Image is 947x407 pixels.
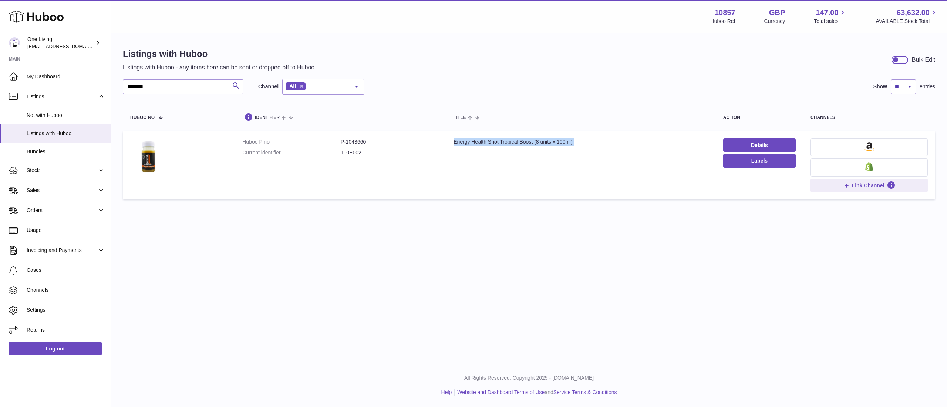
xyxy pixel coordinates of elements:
[9,37,20,48] img: internalAdmin-10857@internal.huboo.com
[920,83,935,90] span: entries
[723,138,796,152] a: Details
[873,83,887,90] label: Show
[27,130,105,137] span: Listings with Huboo
[723,115,796,120] div: action
[289,83,296,89] span: All
[27,247,97,254] span: Invoicing and Payments
[27,307,105,314] span: Settings
[814,8,847,25] a: 147.00 Total sales
[27,93,97,100] span: Listings
[715,8,735,18] strong: 10857
[258,83,279,90] label: Channel
[242,138,341,146] dt: Huboo P no
[764,18,785,25] div: Currency
[27,287,105,294] span: Channels
[876,8,938,25] a: 63,632.00 AVAILABLE Stock Total
[27,326,105,334] span: Returns
[553,389,617,395] a: Service Terms & Conditions
[865,162,873,171] img: shopify-small.png
[897,8,930,18] span: 63,632.00
[27,43,109,49] span: [EMAIL_ADDRESS][DOMAIN_NAME]
[454,115,466,120] span: title
[455,389,617,396] li: and
[130,115,155,120] span: Huboo no
[810,115,928,120] div: channels
[876,18,938,25] span: AVAILABLE Stock Total
[130,138,167,175] img: Energy Health Shot Tropical Boost (8 units x 100ml)
[341,138,439,146] dd: P-1043660
[816,8,838,18] span: 147.00
[242,149,341,156] dt: Current identifier
[27,36,94,50] div: One Living
[723,154,796,167] button: Labels
[912,56,935,64] div: Bulk Edit
[810,179,928,192] button: Link Channel
[864,142,874,151] img: amazon-small.png
[123,48,316,60] h1: Listings with Huboo
[27,148,105,155] span: Bundles
[27,73,105,80] span: My Dashboard
[123,64,316,72] p: Listings with Huboo - any items here can be sent or dropped off to Huboo.
[711,18,735,25] div: Huboo Ref
[341,149,439,156] dd: 100E002
[117,374,941,382] p: All Rights Reserved. Copyright 2025 - [DOMAIN_NAME]
[9,342,102,355] a: Log out
[27,187,97,194] span: Sales
[457,389,545,395] a: Website and Dashboard Terms of Use
[27,267,105,274] span: Cases
[27,227,105,234] span: Usage
[814,18,847,25] span: Total sales
[852,182,884,189] span: Link Channel
[27,207,97,214] span: Orders
[27,112,105,119] span: Not with Huboo
[255,115,280,120] span: identifier
[441,389,452,395] a: Help
[27,167,97,174] span: Stock
[454,138,708,146] div: Energy Health Shot Tropical Boost (8 units x 100ml)
[769,8,785,18] strong: GBP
